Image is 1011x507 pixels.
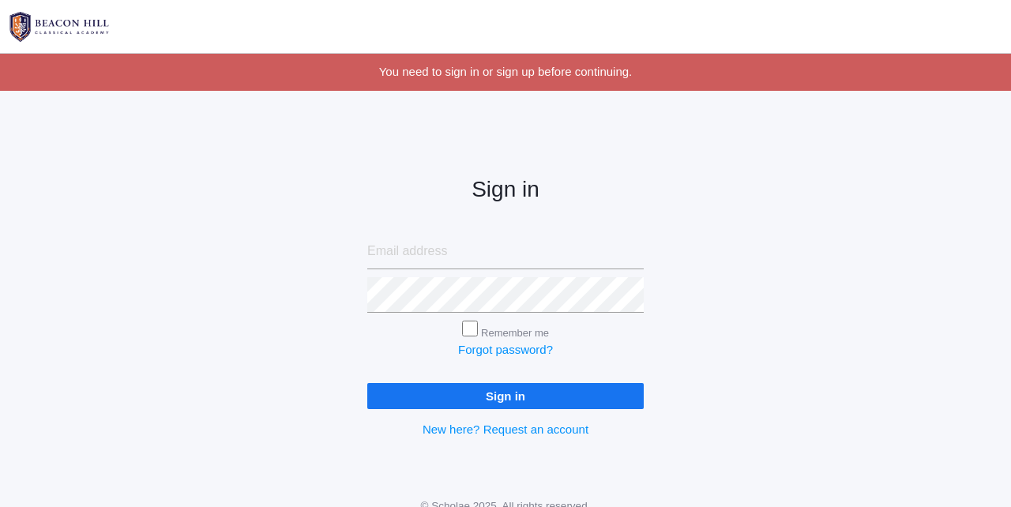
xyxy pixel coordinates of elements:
h2: Sign in [367,178,644,202]
label: Remember me [481,327,549,339]
input: Sign in [367,383,644,409]
input: Email address [367,234,644,269]
a: Forgot password? [458,343,553,356]
a: New here? Request an account [423,422,588,436]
